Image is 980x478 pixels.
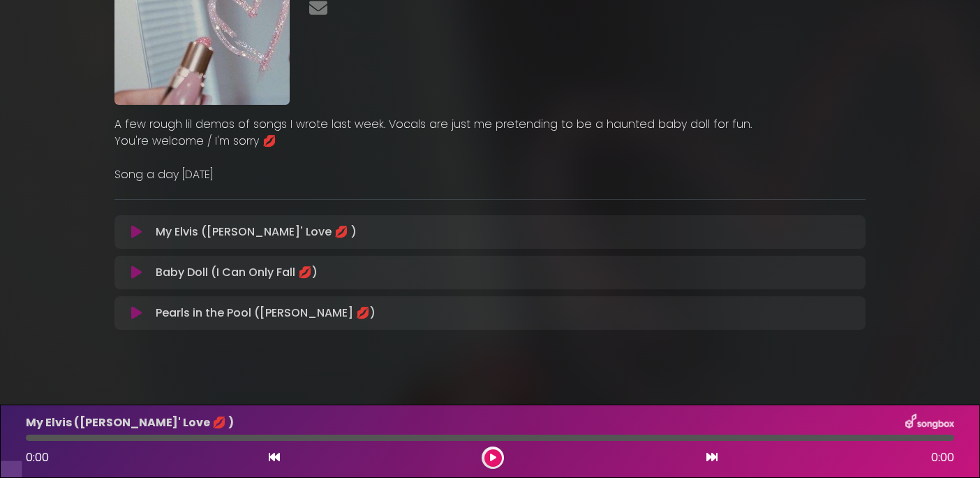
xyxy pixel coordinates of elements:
[114,116,866,133] p: A few rough lil demos of songs I wrote last week. Vocals are just me pretending to be a haunted b...
[156,224,357,240] p: My Elvis ([PERSON_NAME]' Love 💋 )
[156,305,376,321] p: Pearls in the Pool ([PERSON_NAME] 💋)
[114,133,866,150] p: You're welcome / I'm sorry 💋
[114,166,866,183] p: Song a day [DATE]
[156,264,318,281] p: Baby Doll (I Can Only Fall 💋)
